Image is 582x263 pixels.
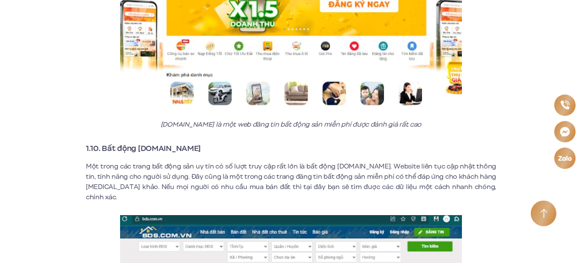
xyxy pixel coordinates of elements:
[559,126,571,138] img: Messenger icon
[558,154,573,162] img: Zalo icon
[161,120,421,129] em: [DOMAIN_NAME] là một web đăng tin bất động sản miễn phí được đánh giá rất cao
[86,161,496,202] p: Một trong các trang bất động sản uy tín có số lượt truy cập rất lớn là bất động [DOMAIN_NAME]. We...
[560,100,570,110] img: Phone icon
[86,143,201,154] strong: 1.10. Bất động [DOMAIN_NAME]
[540,209,547,219] img: Arrow icon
